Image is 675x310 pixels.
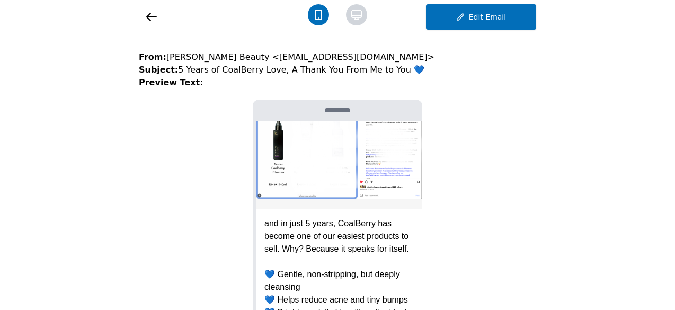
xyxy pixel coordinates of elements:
[139,77,203,87] strong: Preview Text:
[426,4,536,30] button: Edit Email
[8,98,153,132] span: and in just 5 years, CoalBerry has become one of our easiest products to sell. Why? Because it sp...
[8,225,149,247] span: And because of the love you’ve given us, we’re celebrating
[8,149,144,171] span: 💙 Gentle, non-stripping, but deeply cleansing
[139,52,166,62] strong: From:
[139,51,536,64] h4: [PERSON_NAME] Beauty <[EMAIL_ADDRESS][DOMAIN_NAME]>
[139,65,178,75] strong: Subject:
[8,174,152,183] span: 💙 Helps reduce acne and tiny bumps
[139,64,536,76] h4: 5 Years of CoalBerry Love, A Thank You From Me to You 💙
[8,187,151,209] span: 💙 Brightens dull skin with antioxidant power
